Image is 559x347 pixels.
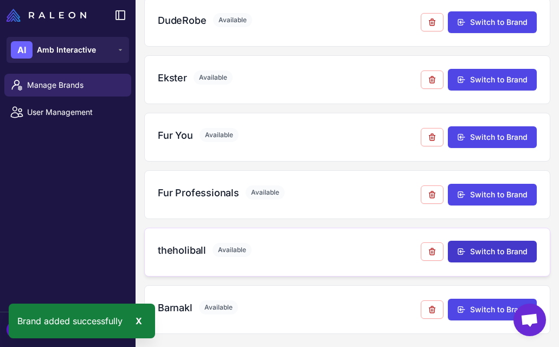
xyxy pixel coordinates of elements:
[421,242,444,261] button: Remove from agency
[448,299,537,320] button: Switch to Brand
[158,243,206,258] h3: theholiball
[200,128,239,142] span: Available
[7,9,91,22] a: Raleon Logo
[158,70,187,85] h3: Ekster
[421,300,444,319] button: Remove from agency
[421,70,444,89] button: Remove from agency
[158,13,207,28] h3: DudeRobe
[213,243,252,257] span: Available
[448,184,537,205] button: Switch to Brand
[246,185,285,200] span: Available
[158,128,193,143] h3: Fur You
[513,304,546,336] div: Open chat
[4,74,131,97] a: Manage Brands
[213,13,252,27] span: Available
[7,321,28,338] div: MV
[421,185,444,204] button: Remove from agency
[421,13,444,31] button: Remove from agency
[158,185,239,200] h3: Fur Professionals
[448,69,537,91] button: Switch to Brand
[158,300,192,315] h3: Barnakl
[131,312,146,330] div: X
[9,304,155,338] div: Brand added successfully
[4,101,131,124] a: User Management
[448,241,537,262] button: Switch to Brand
[37,44,96,56] span: Amb Interactive
[27,106,123,118] span: User Management
[7,9,86,22] img: Raleon Logo
[7,37,129,63] button: AIAmb Interactive
[11,41,33,59] div: AI
[27,79,123,91] span: Manage Brands
[194,70,233,85] span: Available
[448,11,537,33] button: Switch to Brand
[448,126,537,148] button: Switch to Brand
[421,128,444,146] button: Remove from agency
[199,300,238,314] span: Available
